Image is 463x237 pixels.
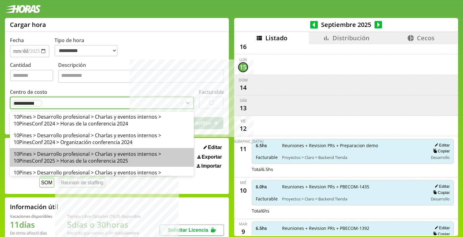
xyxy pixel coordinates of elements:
[318,20,375,29] span: Septiembre 2025
[54,45,118,56] select: Tipo de hora
[160,225,224,236] button: Solicitar Licencia
[256,196,278,202] span: Facturable
[223,139,264,144] div: [DEMOGRAPHIC_DATA]
[265,34,287,42] span: Listado
[119,230,139,236] b: Diciembre
[252,208,454,214] div: Total 6 hs
[431,196,450,202] span: Desarrollo
[240,98,247,103] div: sáb
[282,143,424,148] span: Reuniones + Revision PRs + Preparacion demo
[417,34,435,42] span: Cecos
[282,184,424,190] span: Reuniones + Revision PRs + PBECOM-1435
[67,219,140,230] h1: 5 días o 30 horas
[202,154,222,160] span: Exportar
[238,83,248,93] div: 14
[10,148,194,167] div: 10Pines > Desarrollo profesional > Charlas y eventos internos > 10PinesConf 2025 > Horas de la co...
[282,155,424,160] span: Proyectos > Claro > Backend Tienda
[238,124,248,134] div: 12
[239,222,247,227] div: mar
[240,180,247,185] div: mié
[238,62,248,72] div: 15
[201,163,221,169] span: Importar
[282,225,424,231] span: Reuniones + Revision PRs + PBECOM-1392
[10,167,194,185] div: 10Pines > Desarrollo profesional > Charlas y eventos internos > 10PinesConf 2025 > Organizacion d...
[238,144,248,154] div: 11
[256,143,278,148] span: 6.5 hs
[239,77,248,83] div: dom
[332,34,370,42] span: Distribución
[5,5,41,13] img: logotipo
[234,44,458,235] div: scrollable content
[39,178,54,187] button: SOM
[238,227,248,237] div: 9
[58,70,224,83] textarea: Descripción
[238,103,248,113] div: 13
[168,227,208,233] span: Solicitar Licencia
[433,225,450,230] button: Editar
[431,155,450,160] span: Desarrollo
[195,154,224,160] button: Exportar
[10,70,53,81] input: Cantidad
[282,196,424,202] span: Proyectos > Claro > Backend Tienda
[67,213,140,219] div: Tiempo Libre Optativo (TiLO) disponible
[238,42,248,52] div: 16
[208,145,222,150] span: Editar
[433,184,450,189] button: Editar
[202,144,224,151] button: Editar
[10,89,47,95] label: Centro de costo
[58,62,224,84] label: Descripción
[431,231,450,237] button: Copiar
[239,57,247,62] div: lun
[256,184,278,190] span: 6.0 hs
[10,230,52,236] div: De otros años: 0 días
[59,178,105,187] button: Reunion de staffing
[67,230,140,236] div: Recordá que vencen a fin de
[10,219,52,230] h1: 11 días
[54,37,122,57] label: Tipo de hora
[10,62,58,84] label: Cantidad
[433,143,450,148] button: Editar
[241,118,246,124] div: vie
[252,166,454,172] div: Total 6.5 hs
[10,213,52,219] div: Vacaciones disponibles
[238,185,248,195] div: 10
[431,148,450,154] button: Copiar
[199,89,224,95] label: Facturable
[10,111,194,129] div: 10Pines > Desarrollo profesional > Charlas y eventos internos > 10PinesConf 2024 > Horas de la co...
[431,190,450,195] button: Copiar
[10,129,194,148] div: 10Pines > Desarrollo profesional > Charlas y eventos internos > 10PinesConf 2024 > Organización c...
[10,203,58,211] h2: Información útil
[10,37,24,44] label: Fecha
[256,154,278,160] span: Facturable
[10,20,46,29] h1: Cargar hora
[256,225,278,231] span: 6.5 hs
